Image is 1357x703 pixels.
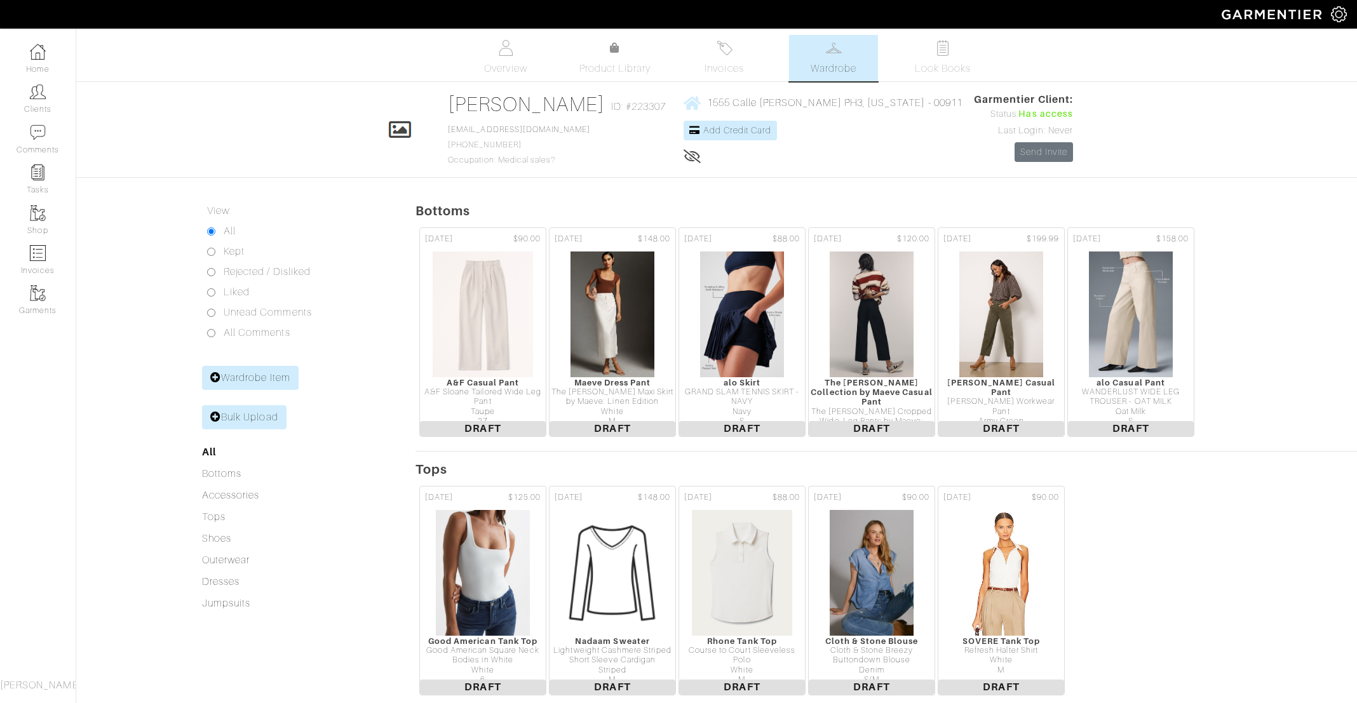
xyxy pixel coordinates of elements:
span: Draft [809,680,935,695]
span: Overview [484,61,527,76]
a: [PERSON_NAME] [448,93,605,116]
div: Refresh Halter Shirt [938,646,1064,655]
div: Oat Milk [1068,407,1194,417]
span: [DATE] [943,492,971,504]
div: Army Green [938,417,1064,426]
a: Wardrobe Item [202,366,299,390]
label: Unread Comments [224,305,312,320]
img: todo-9ac3debb85659649dc8f770b8b6100bb5dab4b48dedcbae339e5042a72dfd3cc.svg [935,40,951,56]
a: [DATE] $199.99 [PERSON_NAME] Casual Pant [PERSON_NAME] Workwear Pant Army Green 27 Draft [936,226,1066,438]
div: White [938,655,1064,665]
img: basicinfo-40fd8af6dae0f16599ec9e87c0ef1c0a1fdea2edbe929e3d69a839185d80c458.svg [498,40,514,56]
span: [DATE] [814,492,842,504]
a: [DATE] $88.00 alo Skirt GRAND SLAM TENNIS SKIRT - NAVY Navy S Draft [677,226,807,438]
span: Look Books [915,61,971,76]
a: [DATE] $88.00 Rhone Tank Top Course to Court Sleeveless Polo White M Draft [677,485,807,697]
span: [DATE] [943,233,971,245]
img: Q5krgYcsezxd3pgLJwb2tBDv [963,509,1040,636]
div: 27 [420,417,546,426]
div: Cloth & Stone Breezy Buttondown Blouse [809,646,935,666]
label: View: [207,203,231,218]
span: $90.00 [1032,492,1059,504]
div: The [PERSON_NAME] Collection by Maeve Casual Pant [809,378,935,407]
img: dashboard-icon-dbcd8f5a0b271acd01030246c82b418ddd0df26cd7fceb0bd07c9910d44c42f6.png [30,44,46,60]
img: Womens_Sweater-add14df33785bbfba70d648863eeb4796f3f5830d59810d09b2efe745c36d1b4.png [549,509,676,636]
div: Status: [974,107,1073,121]
img: WggChv5VHQktLrV6dTw3UQRR [959,251,1044,378]
span: Has access [1018,107,1073,121]
div: Rhone Tank Top [679,636,805,646]
img: comment-icon-a0a6a9ef722e966f86d9cbdc48e553b5cf19dbc54f86b18d962a5391bc8f6eb6.png [30,124,46,140]
div: The [PERSON_NAME] Cropped Wide-Leg Pants by Maeve: Magic Fabric Edition [809,407,935,436]
a: Send Invite [1015,142,1073,162]
div: White [550,407,675,417]
a: Add Credit Card [684,121,777,140]
a: [DATE] $125.00 Good American Tank Top Good American Square Neck Bodies in White White 6 Draft [418,485,548,697]
a: Overview [461,35,550,81]
div: A&F Sloane Tailored Wide Leg Pant [420,387,546,407]
span: Draft [550,421,675,436]
span: $88.00 [773,233,800,245]
a: [DATE] $120.00 The [PERSON_NAME] Collection by Maeve Casual Pant The [PERSON_NAME] Cropped Wide-L... [807,226,936,438]
a: [DATE] $148.00 Maeve Dress Pant The [PERSON_NAME] Maxi Skirt by Maeve: Linen Edition White M Draft [548,226,677,438]
img: gear-icon-white-bd11855cb880d31180b6d7d6211b90ccbf57a29d726f0c71d8c61bd08dd39cc2.png [1331,6,1347,22]
a: [DATE] $90.00 Cloth & Stone Blouse Cloth & Stone Breezy Buttondown Blouse Denim S/M Draft [807,485,936,697]
a: Product Library [570,41,659,76]
a: Look Books [898,35,987,81]
a: Wardrobe [789,35,878,81]
a: Bottoms [202,468,241,479]
span: Add Credit Card [703,125,772,135]
span: $88.00 [773,492,800,504]
a: Jumpsuits [202,598,250,609]
span: Draft [420,421,546,436]
div: WANDERLUST WIDE LEG TROUSER - OAT MILK [1068,387,1194,407]
span: Draft [938,680,1064,695]
div: Striped [550,666,675,675]
div: GRAND SLAM TENNIS SKIRT - NAVY [679,387,805,407]
span: [DATE] [684,492,712,504]
img: clients-icon-6bae9207a08558b7cb47a8932f037763ab4055f8c8b6bfacd5dc20c3e0201464.png [30,84,46,100]
img: garmentier-logo-header-white-b43fb05a5012e4ada735d5af1a66efaba907eab6374d6393d1fbf88cb4ef424d.png [1215,3,1331,25]
div: White [420,666,546,675]
label: Rejected / Disliked [224,264,311,279]
span: Draft [550,680,675,695]
div: White [679,666,805,675]
span: [DATE] [555,492,583,504]
img: JJe6gHdvukugCaspwXpmqR9c [699,251,785,378]
span: [DATE] [684,233,712,245]
a: Shoes [202,533,231,544]
span: $120.00 [897,233,929,245]
div: S [679,417,805,426]
span: Draft [679,680,805,695]
img: garments-icon-b7da505a4dc4fd61783c78ac3ca0ef83fa9d6f193b1c9dc38574b1d14d53ca28.png [30,205,46,221]
h5: Tops [415,462,1357,477]
h5: Bottoms [415,203,1357,218]
span: Garmentier Client: [974,92,1073,107]
div: M [679,675,805,685]
img: 38weJtSnHh6cuWBgvAEQbjDN [829,251,914,378]
span: Product Library [579,61,651,76]
a: All [202,446,216,458]
span: Draft [1068,421,1194,436]
span: [DATE] [1073,233,1101,245]
a: Outerwear [202,554,250,566]
span: Wardrobe [811,61,856,76]
div: The [PERSON_NAME] Maxi Skirt by Maeve: Linen Edition [550,387,675,407]
a: Tops [202,511,226,523]
label: Liked [224,285,250,300]
span: $199.99 [1027,233,1059,245]
img: garments-icon-b7da505a4dc4fd61783c78ac3ca0ef83fa9d6f193b1c9dc38574b1d14d53ca28.png [30,285,46,301]
a: Bulk Upload [202,405,287,429]
div: M [550,675,675,685]
div: 6 [420,675,546,685]
span: ID: #223307 [611,99,666,114]
a: 1555 Calle [PERSON_NAME] PH3, [US_STATE] - 00911 [684,95,962,110]
label: All [224,224,236,239]
div: [PERSON_NAME] Workwear Pant [938,397,1064,417]
img: reminder-icon-8004d30b9f0a5d33ae49ab947aed9ed385cf756f9e5892f1edd6e32f2345188e.png [30,164,46,180]
a: Invoices [680,35,769,81]
a: Dresses [202,576,240,587]
img: Mj6nacVMp5nR8SfSVw3YSo48 [570,251,655,378]
label: Kept [224,244,245,259]
span: $158.00 [1156,233,1189,245]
